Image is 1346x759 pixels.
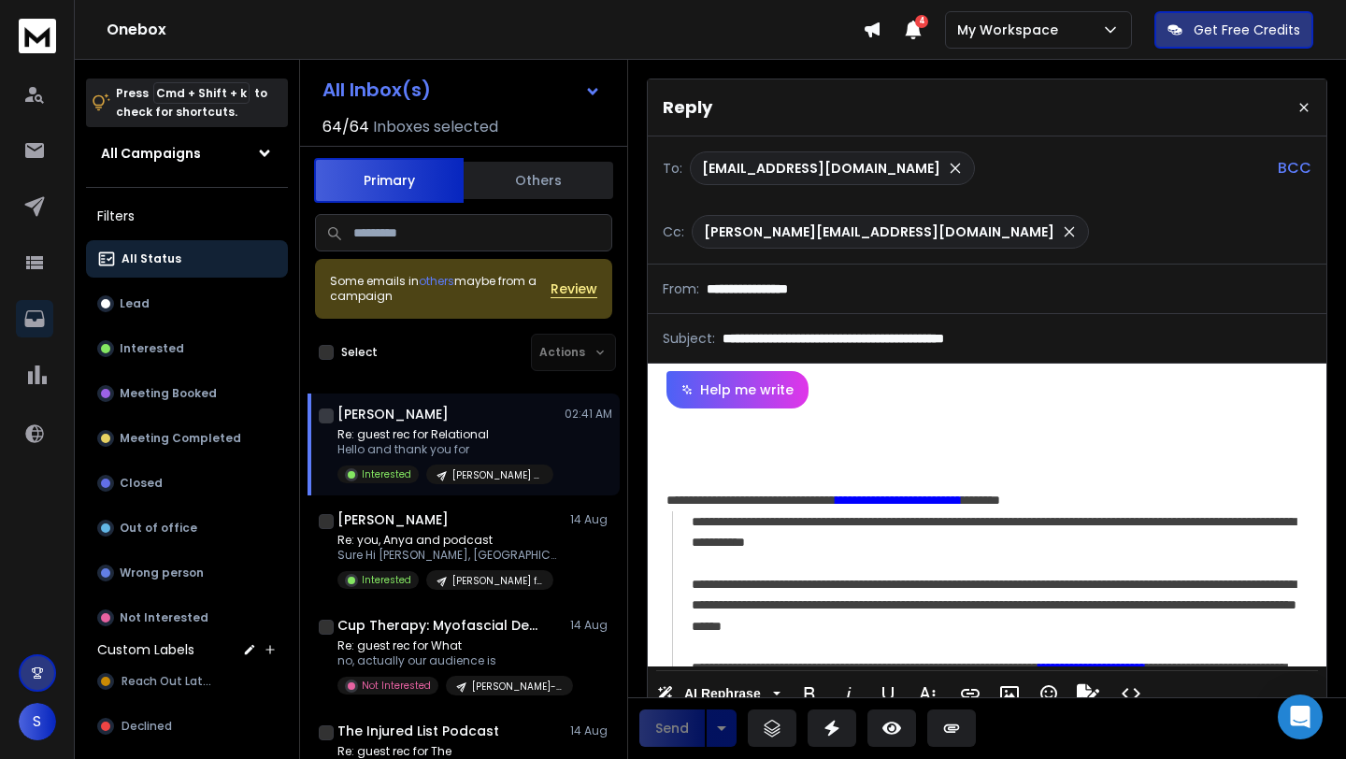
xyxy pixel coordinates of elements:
[314,158,464,203] button: Primary
[570,512,612,527] p: 14 Aug
[663,329,715,348] p: Subject:
[992,675,1027,712] button: Insert Image (⌘P)
[663,159,682,178] p: To:
[570,618,612,633] p: 14 Aug
[1070,675,1106,712] button: Signature
[551,279,597,298] button: Review
[86,330,288,367] button: Interested
[452,468,542,482] p: [PERSON_NAME] (mental health- Batch #1)
[337,653,562,668] p: no, actually our audience is
[957,21,1066,39] p: My Workspace
[86,375,288,412] button: Meeting Booked
[337,427,553,442] p: Re: guest rec for Relational
[86,663,288,700] button: Reach Out Later
[97,640,194,659] h3: Custom Labels
[120,521,197,536] p: Out of office
[86,240,288,278] button: All Status
[337,616,543,635] h1: Cup Therapy: Myofascial Decompression
[663,279,699,298] p: From:
[464,160,613,201] button: Others
[337,722,499,740] h1: The Injured List Podcast
[337,744,553,759] p: Re: guest rec for The
[86,420,288,457] button: Meeting Completed
[704,222,1054,241] p: [PERSON_NAME][EMAIL_ADDRESS][DOMAIN_NAME]
[122,719,172,734] span: Declined
[831,675,866,712] button: Italic (⌘I)
[653,675,784,712] button: AI Rephrase
[19,703,56,740] button: S
[86,285,288,322] button: Lead
[565,407,612,422] p: 02:41 AM
[120,610,208,625] p: Not Interested
[122,674,213,689] span: Reach Out Later
[337,548,562,563] p: Sure Hi [PERSON_NAME], [GEOGRAPHIC_DATA] to
[909,675,945,712] button: More Text
[362,467,411,481] p: Interested
[120,476,163,491] p: Closed
[337,442,553,457] p: Hello and thank you for
[419,273,454,289] span: others
[663,222,684,241] p: Cc:
[1113,675,1149,712] button: Code View
[120,386,217,401] p: Meeting Booked
[322,116,369,138] span: 64 / 64
[362,573,411,587] p: Interested
[792,675,827,712] button: Bold (⌘B)
[86,708,288,745] button: Declined
[330,274,551,304] div: Some emails in maybe from a campaign
[86,599,288,637] button: Not Interested
[86,465,288,502] button: Closed
[341,345,378,360] label: Select
[19,19,56,53] img: logo
[570,723,612,738] p: 14 Aug
[120,296,150,311] p: Lead
[86,554,288,592] button: Wrong person
[362,679,431,693] p: Not Interested
[308,71,616,108] button: All Inbox(s)
[116,84,267,122] p: Press to check for shortcuts.
[1154,11,1313,49] button: Get Free Credits
[337,533,562,548] p: Re: you, Anya and podcast
[702,159,940,178] p: [EMAIL_ADDRESS][DOMAIN_NAME]
[680,686,765,702] span: AI Rephrase
[107,19,863,41] h1: Onebox
[663,94,712,121] p: Reply
[101,144,201,163] h1: All Campaigns
[86,135,288,172] button: All Campaigns
[337,405,449,423] h1: [PERSON_NAME]
[120,566,204,580] p: Wrong person
[1194,21,1300,39] p: Get Free Credits
[153,82,250,104] span: Cmd + Shift + k
[322,80,431,99] h1: All Inbox(s)
[122,251,181,266] p: All Status
[952,675,988,712] button: Insert Link (⌘K)
[337,510,449,529] h1: [PERSON_NAME]
[1278,157,1311,179] p: BCC
[870,675,906,712] button: Underline (⌘U)
[452,574,542,588] p: [PERSON_NAME] followers (PodMan outreach)
[1031,675,1067,712] button: Emoticons
[86,203,288,229] h3: Filters
[337,638,562,653] p: Re: guest rec for What
[120,431,241,446] p: Meeting Completed
[666,371,809,408] button: Help me write
[86,509,288,547] button: Out of office
[472,680,562,694] p: [PERSON_NAME]- (athlete) Batch #3
[915,15,928,28] span: 4
[373,116,498,138] h3: Inboxes selected
[120,341,184,356] p: Interested
[1278,695,1323,739] div: Open Intercom Messenger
